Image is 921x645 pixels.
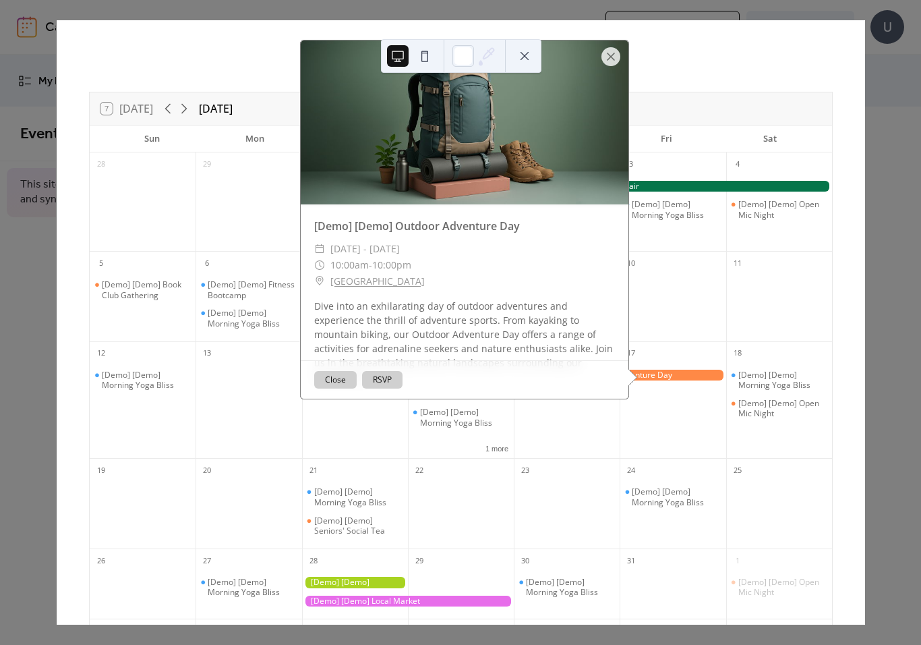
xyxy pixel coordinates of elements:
div: [Demo] [Demo] Seniors' Social Tea [314,515,403,536]
div: [Demo] [Demo] Morning Yoga Bliss [620,199,725,220]
div: [DATE] [199,101,233,117]
div: [Demo] [Demo] Book Club Gathering [102,279,190,300]
div: 30 [518,553,533,568]
div: 29 [200,157,214,172]
div: [Demo] [Demo] Morning Yoga Bliss [726,370,832,391]
div: 6 [200,256,214,271]
div: 22 [412,463,427,478]
div: 5 [412,623,427,638]
div: [Demo] [Demo] Fitness Bootcamp [208,279,296,300]
div: [Demo] [Demo] Morning Yoga Bliss [102,370,190,391]
span: 10:00am [330,257,369,273]
div: 29 [412,553,427,568]
div: 24 [624,463,638,478]
div: 6 [518,623,533,638]
div: Fri [616,125,719,152]
div: 11 [730,256,745,271]
div: [Demo] [Demo] Morning Yoga Bliss [208,308,296,329]
div: 12 [94,346,109,361]
div: [Demo] [Demo] Morning Yoga Bliss [514,577,620,598]
div: 25 [730,463,745,478]
div: 8 [730,623,745,638]
div: 19 [94,463,109,478]
div: ​ [314,241,325,257]
div: 20 [200,463,214,478]
div: 2 [94,623,109,638]
div: [Demo] [Demo] Morning Yoga Bliss [314,486,403,507]
button: RSVP [362,371,403,389]
div: 5 [94,256,109,271]
div: [Demo] [Demo] Morning Yoga Bliss [90,370,196,391]
div: [Demo] [Demo] Local Market [302,596,514,607]
div: 13 [200,346,214,361]
div: 28 [94,157,109,172]
div: [Demo] [Demo] Open Mic Night [738,199,827,220]
div: 28 [306,553,321,568]
div: [Demo] [Demo] Open Mic Night [726,199,832,220]
div: Sun [100,125,204,152]
div: 21 [306,463,321,478]
a: [GEOGRAPHIC_DATA] [330,273,425,289]
div: 1 [730,553,745,568]
div: [Demo] [Demo] Fitness Bootcamp [196,279,301,300]
div: [Demo] [Demo] Morning Yoga Bliss [526,577,614,598]
div: [Demo] [Demo] Morning Yoga Bliss [632,486,720,507]
div: 23 [518,463,533,478]
div: [Demo] [Demo] Book Club Gathering [90,279,196,300]
div: [Demo] [Demo] Morning Yoga Bliss [408,407,514,428]
div: 27 [200,553,214,568]
div: [Demo] [Demo] Outdoor Adventure Day [301,218,628,234]
div: [Demo] [Demo] Gardening Workshop [302,577,408,588]
div: Mon [204,125,307,152]
div: [Demo] [Demo] Morning Yoga Bliss [302,486,408,507]
div: 18 [730,346,745,361]
div: 4 [730,157,745,172]
div: [Demo] [Demo] Family Fun Fair [514,181,832,192]
div: 31 [624,553,638,568]
div: [Demo] [Demo] Morning Yoga Bliss [208,577,296,598]
div: Dive into an exhilarating day of outdoor adventures and experience the thrill of adventure sports... [301,299,628,384]
div: [Demo] [Demo] Morning Yoga Bliss [420,407,508,428]
div: ​ [314,257,325,273]
span: [DATE] - [DATE] [330,241,400,257]
button: Close [314,371,357,389]
div: [Demo] [Demo] Morning Yoga Bliss [196,577,301,598]
div: [Demo] [Demo] Morning Yoga Bliss [738,370,827,391]
span: - [369,257,372,273]
div: 7 [624,623,638,638]
div: [Demo] [Demo] Morning Yoga Bliss [620,486,725,507]
div: [Demo] [Demo] Open Mic Night [738,577,827,598]
span: 10:00pm [372,257,411,273]
div: ​ [314,273,325,289]
div: [Demo] [Demo] Morning Yoga Bliss [632,199,720,220]
div: [Demo] [Demo] Open Mic Night [726,398,832,419]
div: 3 [200,623,214,638]
div: [Demo] [Demo] Open Mic Night [738,398,827,419]
div: 4 [306,623,321,638]
div: Sat [718,125,821,152]
div: 26 [94,553,109,568]
div: [Demo] [Demo] Morning Yoga Bliss [196,308,301,329]
div: [Demo] [Demo] Open Mic Night [726,577,832,598]
button: 1 more [480,442,514,453]
div: [Demo] [Demo] Seniors' Social Tea [302,515,408,536]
